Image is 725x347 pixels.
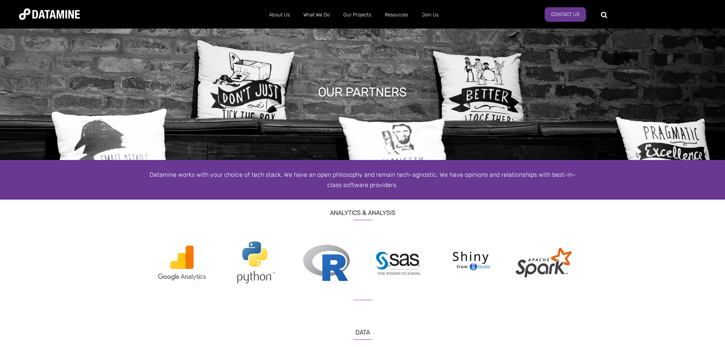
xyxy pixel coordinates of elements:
[146,170,580,190] div: Datamine works with your choice of tech stack. We have an open philosophy and remain tech-agnosti...
[296,239,357,286] img: R 230.png
[336,5,378,25] a: Our Projects
[224,239,285,286] img: Python 230.png
[545,7,586,22] a: Contact Us
[415,5,445,25] a: Join Us
[146,319,580,340] h3: DATA
[151,239,212,285] img: google-analytics sml.png
[318,84,407,101] h1: OUR PARTNERS
[146,200,580,220] h3: ANALYTICS & ANALYSIS
[441,239,502,283] img: shiny
[19,8,80,20] img: Datamine
[262,5,296,25] a: About Us
[296,5,336,25] a: What We Do
[375,239,422,287] img: SAS small.png
[378,5,415,25] a: Resources
[513,239,574,286] img: Apache_Spark_230 up.png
